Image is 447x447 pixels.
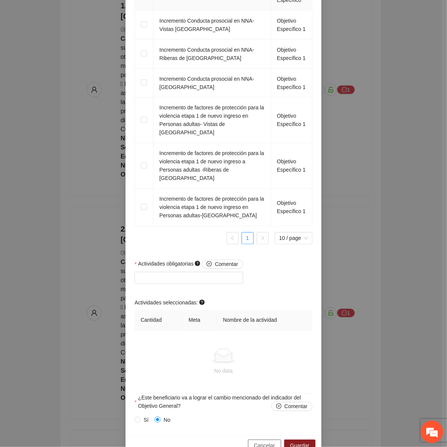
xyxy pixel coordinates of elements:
span: question-circle [195,261,200,266]
li: Previous Page [227,232,239,244]
td: Objetivo Específico 1 [271,98,312,143]
td: Objetivo Específico 1 [271,189,312,226]
span: Actividades seleccionadas: [135,299,206,307]
span: ¿Este beneficiario va a lograr el cambio mencionado del indicador del Objetivo General? [138,394,312,411]
td: Incremento de factores de protección para la violencia etapa 1 de nuevo ingreso en Personas adult... [153,189,271,226]
textarea: Escriba su mensaje y pulse “Intro” [4,206,144,232]
td: Incremento Conducta prosocial en NNA- Riberas de [GEOGRAPHIC_DATA] [153,40,271,69]
td: Incremento de factores de protección para la violencia etapa 1 de nuevo ingreso en Personas adult... [153,98,271,143]
div: Chatee con nosotros ahora [39,38,127,48]
td: Incremento Conducta prosocial en NNA- Vistas [GEOGRAPHIC_DATA] [153,11,271,40]
span: plus-circle [207,261,212,267]
td: Objetivo Específico 1 [271,11,312,40]
div: Page Size [275,232,312,244]
span: Comentar [215,260,238,269]
span: 10 / page [279,233,308,244]
td: Incremento Conducta prosocial en NNA-[GEOGRAPHIC_DATA] [153,69,271,98]
span: Sí [141,416,152,424]
span: Estamos en línea. [44,101,104,177]
li: 1 [242,232,254,244]
span: Actividades obligatorias [138,260,243,269]
td: Objetivo Específico 1 [271,40,312,69]
span: Comentar [285,402,308,411]
th: Cantidad [135,310,182,331]
td: Objetivo Específico 1 [271,143,312,189]
span: plus-circle [276,404,282,410]
span: question-circle [199,300,205,305]
li: Next Page [257,232,269,244]
button: ¿Este beneficiario va a lograr el cambio mencionado del indicador del Objetivo General? [271,402,312,411]
div: Minimizar ventana de chat en vivo [124,4,142,22]
span: right [260,236,265,241]
th: Nombre de la actividad [217,310,312,331]
th: Meta [182,310,217,331]
span: No [161,416,173,424]
button: right [257,232,269,244]
div: No data [141,367,306,375]
button: Actividades obligatorias question-circle [202,260,243,269]
a: 1 [242,233,253,244]
button: left [227,232,239,244]
td: Objetivo Específico 1 [271,69,312,98]
span: left [230,236,235,241]
td: Incremento de factores de protección para la violencia etapa 1 de nuevo ingreso a Personas adulta... [153,143,271,189]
